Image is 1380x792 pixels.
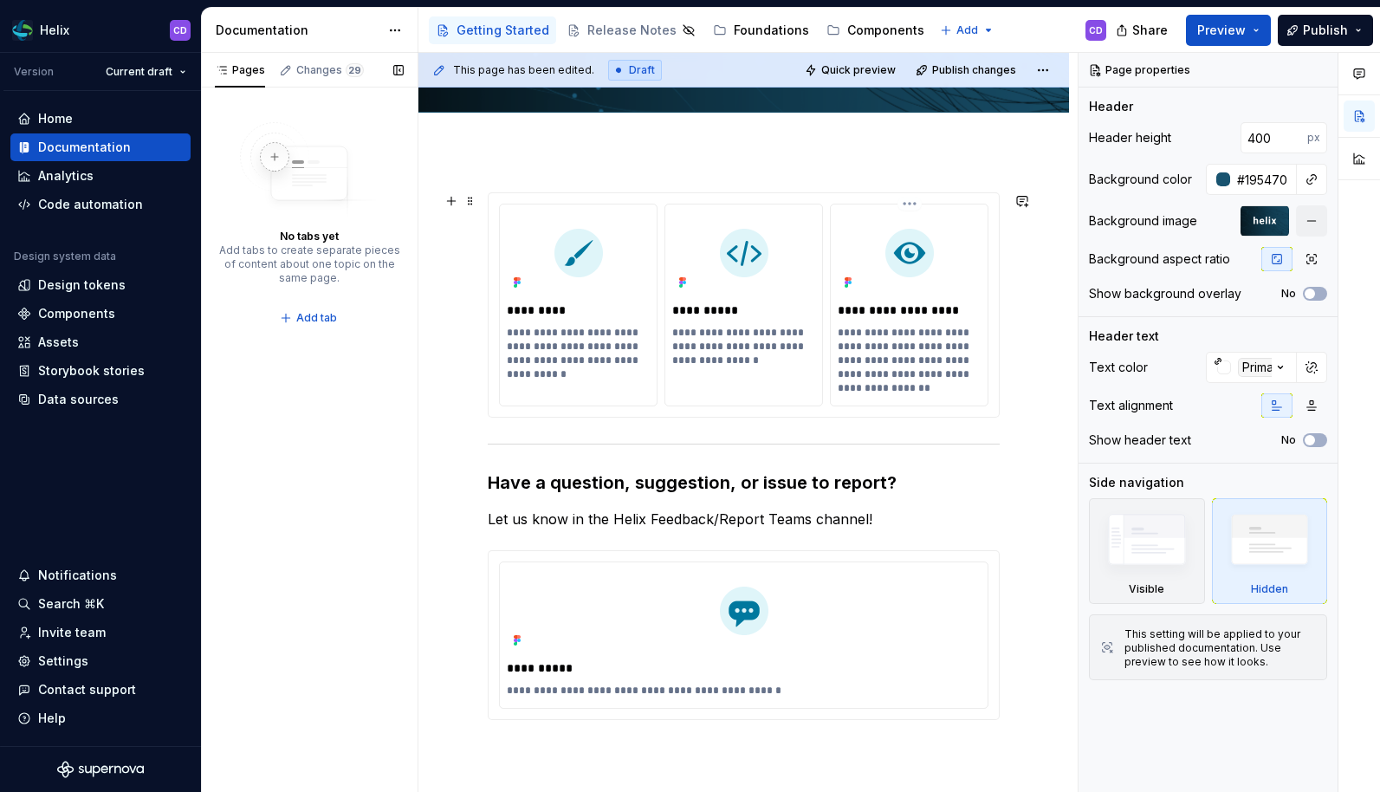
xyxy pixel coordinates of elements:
div: Background image [1089,212,1197,230]
a: Components [10,300,191,328]
div: No tabs yet [280,230,339,243]
div: Contact support [38,681,136,698]
button: Publish [1278,15,1373,46]
a: Code automation [10,191,191,218]
div: Hidden [1212,498,1328,604]
button: Publish changes [910,58,1024,82]
div: Invite team [38,624,106,641]
div: Documentation [216,22,379,39]
button: Current draft [98,60,194,84]
h3: Have a question, suggestion, or issue to report? [488,471,1000,495]
div: CD [173,23,187,37]
div: Help [38,710,66,727]
span: Preview [1197,22,1246,39]
button: Primary/100 [1206,352,1297,383]
p: px [1307,131,1320,145]
a: Analytics [10,162,191,190]
div: Background color [1089,171,1192,188]
div: Code automation [38,196,143,213]
span: Publish changes [932,63,1016,77]
div: Background aspect ratio [1089,250,1230,268]
span: 29 [346,63,364,77]
input: Auto [1241,122,1307,153]
div: Getting Started [457,22,549,39]
div: Components [38,305,115,322]
span: Quick preview [821,63,896,77]
span: Share [1132,22,1168,39]
button: Add [935,18,1000,42]
button: Help [10,704,191,732]
button: Search ⌘K [10,590,191,618]
a: Components [820,16,931,44]
div: Header text [1089,328,1159,345]
a: Documentation [10,133,191,161]
div: Text alignment [1089,397,1173,414]
label: No [1281,433,1296,447]
a: Invite team [10,619,191,646]
div: Release Notes [587,22,677,39]
a: Home [10,105,191,133]
div: Design tokens [38,276,126,294]
div: Settings [38,652,88,670]
div: Visible [1129,582,1164,596]
button: Preview [1186,15,1271,46]
div: Side navigation [1089,474,1184,491]
a: Storybook stories [10,357,191,385]
a: Settings [10,647,191,675]
div: Analytics [38,167,94,185]
div: Show header text [1089,432,1191,449]
div: Changes [296,63,364,77]
span: Publish [1303,22,1348,39]
button: Notifications [10,562,191,589]
div: Pages [215,63,265,77]
span: Add tab [296,311,337,325]
span: Add [956,23,978,37]
button: HelixCD [3,11,198,49]
img: f6f21888-ac52-4431-a6ea-009a12e2bf23.png [12,20,33,41]
div: Add tabs to create separate pieces of content about one topic on the same page. [218,243,400,285]
div: This setting will be applied to your published documentation. Use preview to see how it looks. [1124,627,1316,669]
a: Getting Started [429,16,556,44]
button: Add tab [275,306,345,330]
div: Home [38,110,73,127]
div: Visible [1089,498,1205,604]
div: Search ⌘K [38,595,104,613]
div: Storybook stories [38,362,145,380]
div: Version [14,65,54,79]
div: Design system data [14,250,116,263]
a: Release Notes [560,16,703,44]
div: Helix [40,22,69,39]
span: This page has been edited. [453,63,594,77]
a: Data sources [10,386,191,413]
a: Design tokens [10,271,191,299]
div: Data sources [38,391,119,408]
div: Foundations [734,22,809,39]
a: Assets [10,328,191,356]
div: Page tree [429,13,931,48]
div: Notifications [38,567,117,584]
input: Auto [1230,164,1297,195]
svg: Supernova Logo [57,761,144,778]
button: Quick preview [800,58,904,82]
div: Show background overlay [1089,285,1241,302]
span: Draft [629,63,655,77]
div: Assets [38,334,79,351]
span: Current draft [106,65,172,79]
div: Hidden [1251,582,1288,596]
div: Components [847,22,924,39]
div: Header [1089,98,1133,115]
a: Foundations [706,16,816,44]
div: Documentation [38,139,131,156]
div: Header height [1089,129,1171,146]
button: Contact support [10,676,191,704]
button: Share [1107,15,1179,46]
p: Let us know in the Helix Feedback/Report Teams channel! [488,509,1000,529]
div: Primary/100 [1238,358,1312,377]
div: Text color [1089,359,1148,376]
div: CD [1089,23,1103,37]
label: No [1281,287,1296,301]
